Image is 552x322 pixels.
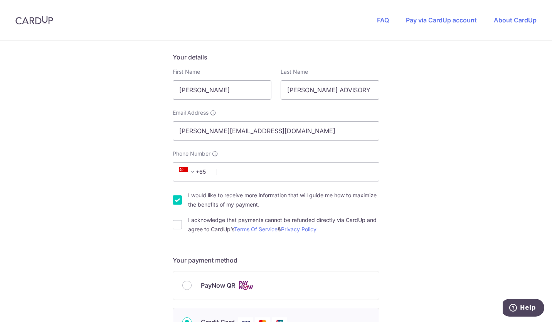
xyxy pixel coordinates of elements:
input: Last name [281,80,379,100]
a: About CardUp [494,16,537,24]
label: I acknowledge that payments cannot be refunded directly via CardUp and agree to CardUp’s & [188,215,379,234]
span: +65 [177,167,211,176]
span: Email Address [173,109,209,117]
h5: Your details [173,53,379,62]
input: First name [173,80,271,100]
span: Phone Number [173,150,210,158]
img: CardUp [15,15,53,25]
a: FAQ [377,16,389,24]
a: Pay via CardUp account [406,16,477,24]
h5: Your payment method [173,256,379,265]
a: Privacy Policy [281,226,316,232]
iframe: Opens a widget where you can find more information [503,299,544,318]
span: PayNow QR [201,281,235,290]
span: +65 [179,167,197,176]
div: PayNow QR Cards logo [182,281,370,290]
input: Email address [173,121,379,141]
label: Last Name [281,68,308,76]
a: Terms Of Service [234,226,278,232]
label: I would like to receive more information that will guide me how to maximize the benefits of my pa... [188,191,379,209]
label: First Name [173,68,200,76]
img: Cards logo [238,281,254,290]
